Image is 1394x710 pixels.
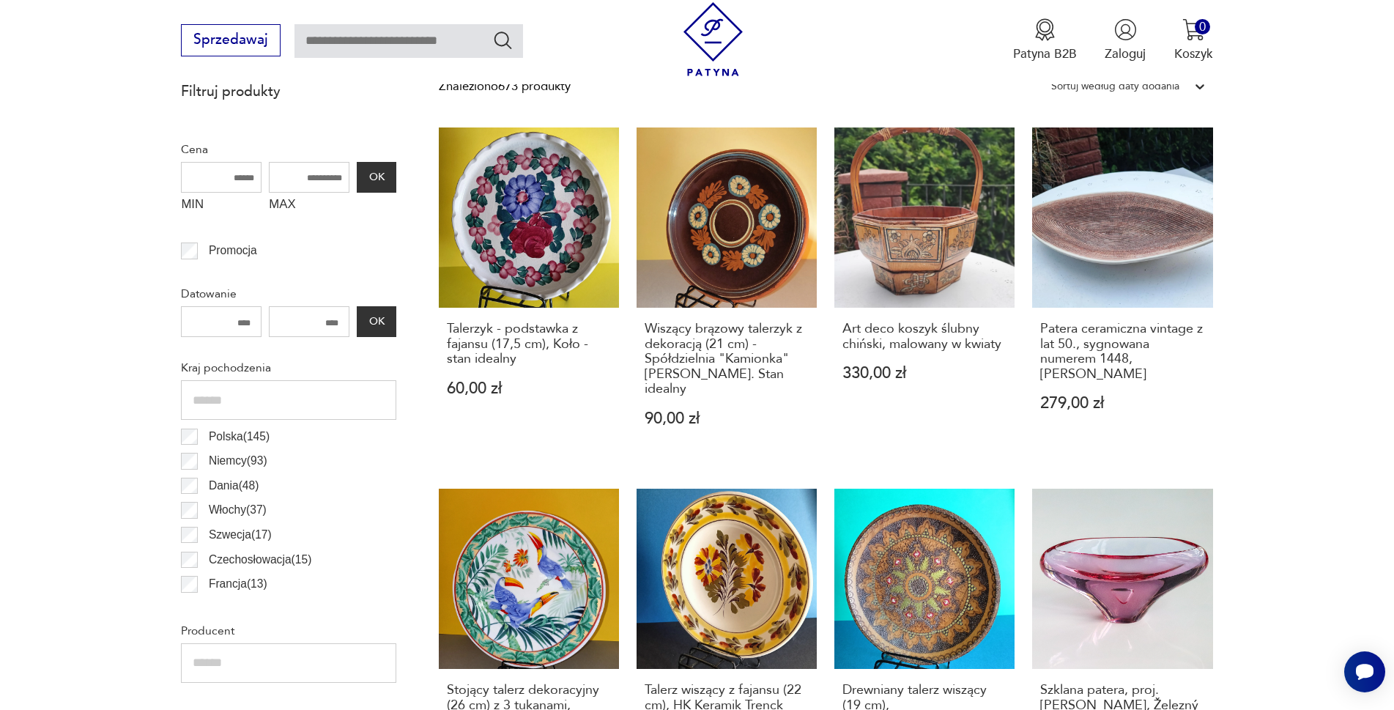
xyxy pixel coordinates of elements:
[181,24,280,56] button: Sprzedawaj
[357,162,396,193] button: OK
[181,284,396,303] p: Datowanie
[209,241,257,260] p: Promocja
[842,366,1007,381] p: 330,00 zł
[209,451,267,470] p: Niemcy ( 93 )
[209,599,348,618] p: [GEOGRAPHIC_DATA] ( 11 )
[181,35,280,47] a: Sprzedawaj
[492,29,514,51] button: Szukaj
[209,550,311,569] p: Czechosłowacja ( 15 )
[1013,45,1077,62] p: Patyna B2B
[447,322,612,366] h3: Talerzyk - podstawka z fajansu (17,5 cm), Koło - stan idealny
[1034,18,1056,41] img: Ikona medalu
[1040,396,1205,411] p: 279,00 zł
[1182,18,1205,41] img: Ikona koszyka
[439,77,571,96] div: Znaleziono 673 produkty
[357,306,396,337] button: OK
[676,2,750,76] img: Patyna - sklep z meblami i dekoracjami vintage
[1013,18,1077,62] button: Patyna B2B
[834,127,1015,460] a: Art deco koszyk ślubny chiński, malowany w kwiatyArt deco koszyk ślubny chiński, malowany w kwiat...
[209,574,267,593] p: Francja ( 13 )
[1032,127,1212,460] a: Patera ceramiczna vintage z lat 50., sygnowana numerem 1448, Ceramika JomazePatera ceramiczna vin...
[209,525,272,544] p: Szwecja ( 17 )
[1051,77,1179,96] div: Sortuj według daty dodania
[209,427,270,446] p: Polska ( 145 )
[181,82,396,101] p: Filtruj produkty
[1114,18,1137,41] img: Ikonka użytkownika
[181,358,396,377] p: Kraj pochodzenia
[645,322,809,396] h3: Wiszący brązowy talerzyk z dekoracją (21 cm) - Spółdzielnia "Kamionka" [PERSON_NAME]. Stan idealny
[209,500,267,519] p: Włochy ( 37 )
[645,411,809,426] p: 90,00 zł
[842,322,1007,352] h3: Art deco koszyk ślubny chiński, malowany w kwiaty
[209,476,259,495] p: Dania ( 48 )
[269,193,349,221] label: MAX
[1344,651,1385,692] iframe: Smartsupp widget button
[1105,18,1146,62] button: Zaloguj
[1174,45,1213,62] p: Koszyk
[637,127,817,460] a: Wiszący brązowy talerzyk z dekoracją (21 cm) - Spółdzielnia "Kamionka" Łysa Góra. Stan idealnyWis...
[447,381,612,396] p: 60,00 zł
[1013,18,1077,62] a: Ikona medaluPatyna B2B
[1195,19,1210,34] div: 0
[1040,322,1205,382] h3: Patera ceramiczna vintage z lat 50., sygnowana numerem 1448, [PERSON_NAME]
[439,127,619,460] a: Talerzyk - podstawka z fajansu (17,5 cm), Koło - stan idealnyTalerzyk - podstawka z fajansu (17,5...
[181,140,396,159] p: Cena
[181,193,262,221] label: MIN
[181,621,396,640] p: Producent
[1105,45,1146,62] p: Zaloguj
[1174,18,1213,62] button: 0Koszyk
